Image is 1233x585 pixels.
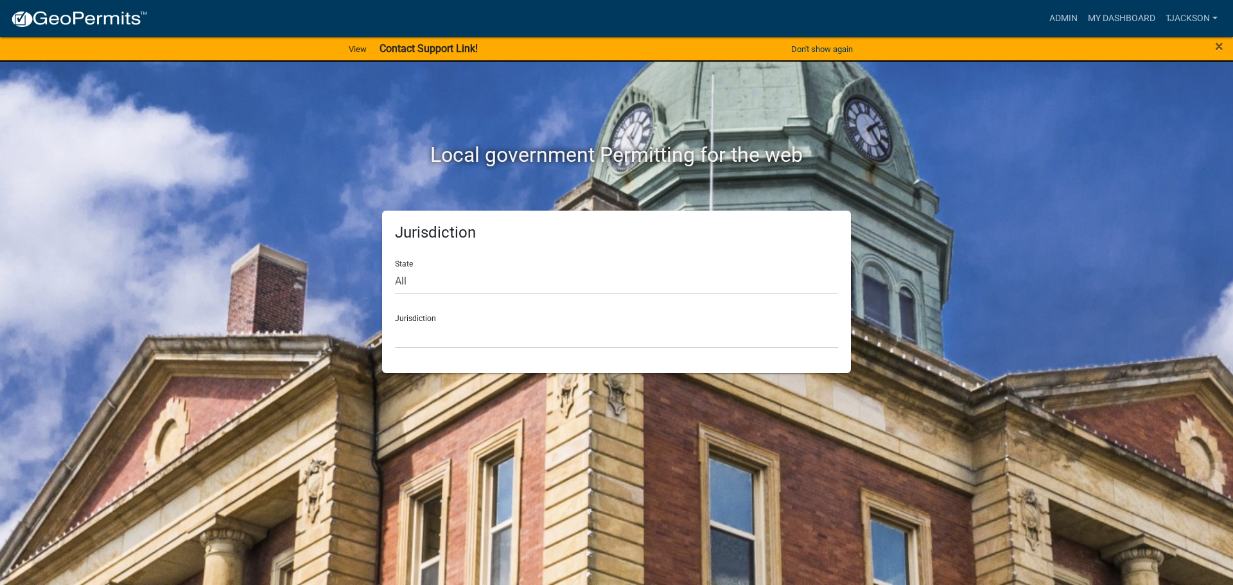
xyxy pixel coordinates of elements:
h2: Local government Permitting for the web [260,143,973,167]
button: Close [1215,39,1223,54]
a: View [344,39,372,60]
strong: Contact Support Link! [380,42,478,55]
a: Admin [1044,6,1083,31]
span: × [1215,37,1223,55]
a: My Dashboard [1083,6,1160,31]
h5: Jurisdiction [395,223,838,242]
button: Don't show again [786,39,858,60]
a: TJackson [1160,6,1223,31]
